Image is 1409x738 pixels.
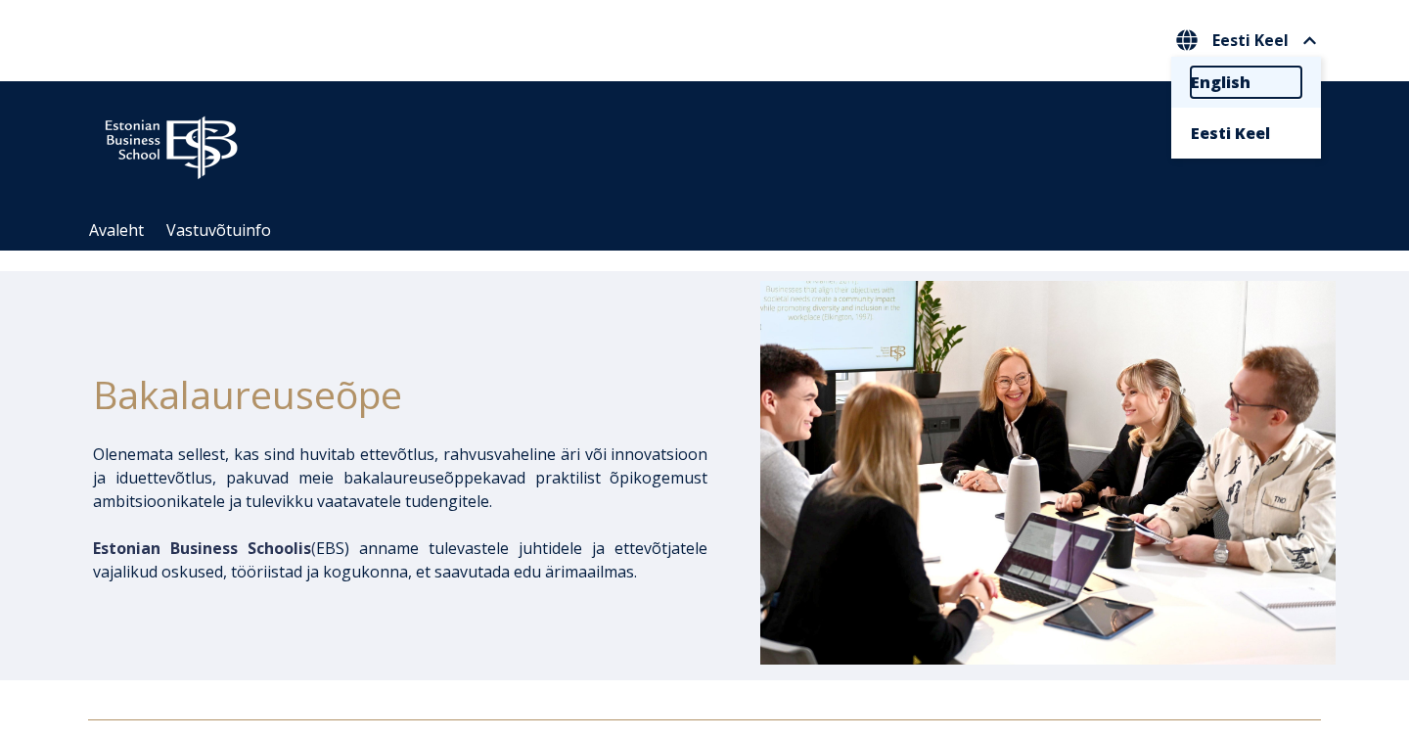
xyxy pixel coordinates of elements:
img: Bakalaureusetudengid [760,281,1336,665]
span: ( [93,537,316,559]
h1: Bakalaureuseõpe [93,365,707,423]
img: ebs_logo2016_white [88,101,254,185]
span: Estonian Business Schoolis [93,537,311,559]
button: Eesti Keel [1171,24,1321,56]
a: Avaleht [89,219,144,241]
a: English [1191,67,1301,98]
span: Eesti Keel [1212,32,1289,48]
p: EBS) anname tulevastele juhtidele ja ettevõtjatele vajalikud oskused, tööriistad ja kogukonna, et... [93,536,707,583]
a: Vastuvõtuinfo [166,219,271,241]
div: Navigation Menu [78,210,1350,251]
nav: Vali oma keel [1171,24,1321,57]
p: Olenemata sellest, kas sind huvitab ettevõtlus, rahvusvaheline äri või innovatsioon ja iduettevõt... [93,442,707,513]
a: Eesti Keel [1191,117,1301,149]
